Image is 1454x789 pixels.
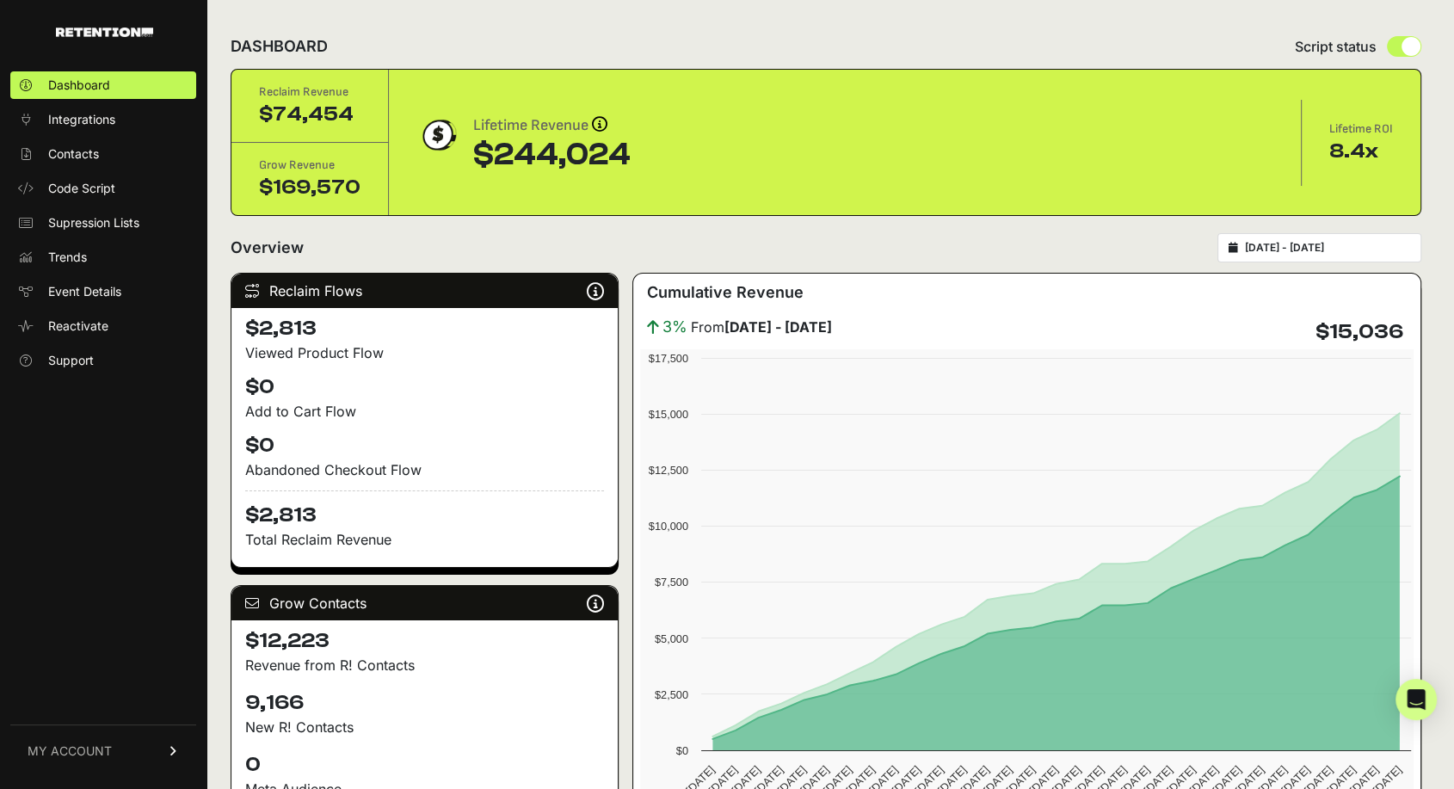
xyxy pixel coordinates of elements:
div: $74,454 [259,101,360,128]
h4: 0 [245,751,604,779]
a: Integrations [10,106,196,133]
h4: 9,166 [245,689,604,717]
span: Contacts [48,145,99,163]
a: MY ACCOUNT [10,724,196,777]
span: Trends [48,249,87,266]
span: Support [48,352,94,369]
div: Add to Cart Flow [245,401,604,422]
text: $12,500 [648,464,687,477]
text: $10,000 [648,520,687,533]
a: Trends [10,243,196,271]
span: Reactivate [48,317,108,335]
div: Lifetime ROI [1329,120,1393,138]
text: $2,500 [655,688,688,701]
p: New R! Contacts [245,717,604,737]
text: $0 [675,744,687,757]
a: Contacts [10,140,196,168]
span: Code Script [48,180,115,197]
h3: Cumulative Revenue [647,280,804,305]
div: Reclaim Revenue [259,83,360,101]
span: Script status [1295,36,1377,57]
text: $15,000 [648,408,687,421]
span: 3% [662,315,687,339]
h4: $2,813 [245,490,604,529]
div: Lifetime Revenue [473,114,631,138]
text: $7,500 [655,576,688,589]
strong: [DATE] - [DATE] [724,318,832,336]
div: 8.4x [1329,138,1393,165]
a: Code Script [10,175,196,202]
h4: $0 [245,432,604,459]
h2: DASHBOARD [231,34,328,59]
div: $244,024 [473,138,631,172]
img: dollar-coin-05c43ed7efb7bc0c12610022525b4bbbb207c7efeef5aecc26f025e68dcafac9.png [416,114,459,157]
p: Total Reclaim Revenue [245,529,604,550]
a: Event Details [10,278,196,305]
div: Grow Contacts [231,586,618,620]
h4: $0 [245,373,604,401]
div: $169,570 [259,174,360,201]
div: Open Intercom Messenger [1395,679,1437,720]
div: Grow Revenue [259,157,360,174]
text: $17,500 [648,352,687,365]
span: MY ACCOUNT [28,743,112,760]
text: $5,000 [655,632,688,645]
a: Support [10,347,196,374]
span: From [691,317,832,337]
h4: $12,223 [245,627,604,655]
span: Event Details [48,283,121,300]
span: Supression Lists [48,214,139,231]
div: Reclaim Flows [231,274,618,308]
span: Integrations [48,111,115,128]
h4: $15,036 [1315,318,1403,346]
img: Retention.com [56,28,153,37]
a: Supression Lists [10,209,196,237]
a: Reactivate [10,312,196,340]
h2: Overview [231,236,304,260]
h4: $2,813 [245,315,604,342]
span: Dashboard [48,77,110,94]
div: Abandoned Checkout Flow [245,459,604,480]
p: Revenue from R! Contacts [245,655,604,675]
div: Viewed Product Flow [245,342,604,363]
a: Dashboard [10,71,196,99]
